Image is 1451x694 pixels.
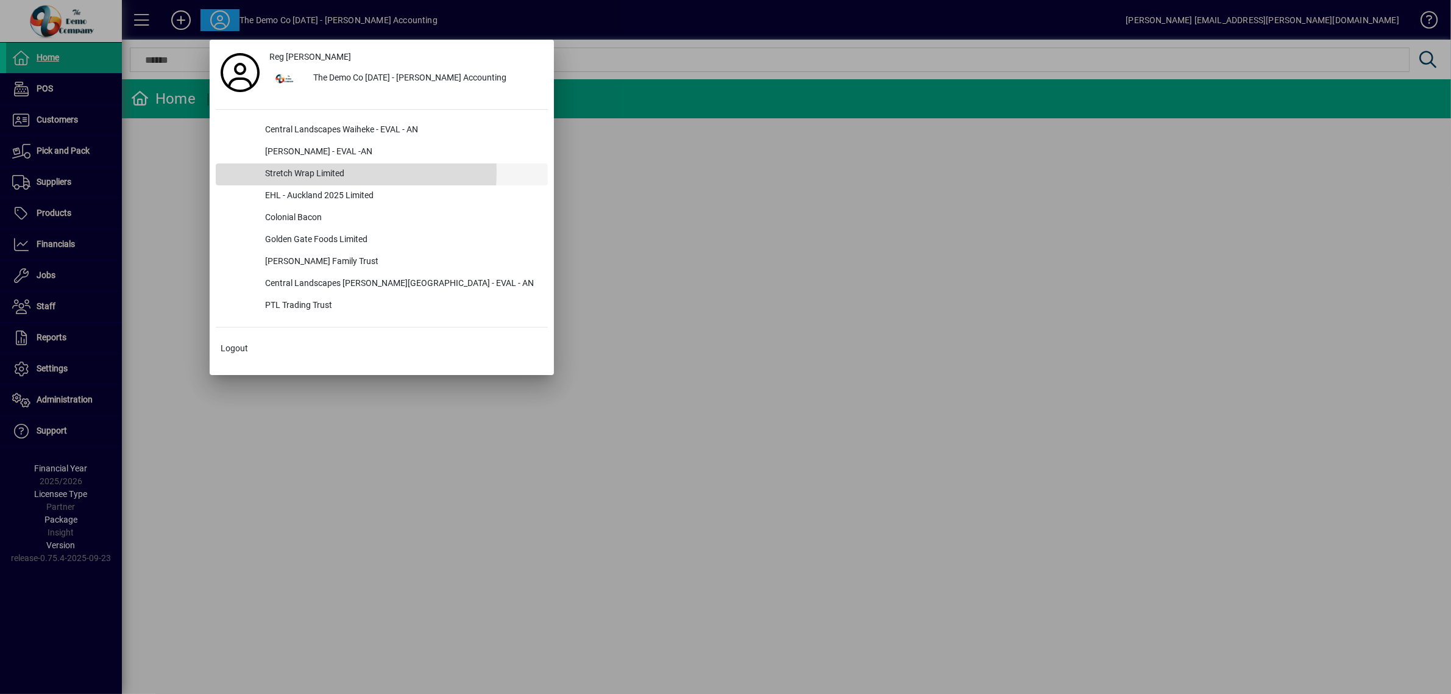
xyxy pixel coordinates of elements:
[216,251,548,273] button: [PERSON_NAME] Family Trust
[216,185,548,207] button: EHL - Auckland 2025 Limited
[255,207,548,229] div: Colonial Bacon
[216,207,548,229] button: Colonial Bacon
[303,68,548,90] div: The Demo Co [DATE] - [PERSON_NAME] Accounting
[216,62,264,84] a: Profile
[216,337,548,359] button: Logout
[216,163,548,185] button: Stretch Wrap Limited
[255,229,548,251] div: Golden Gate Foods Limited
[269,51,351,63] span: Reg [PERSON_NAME]
[216,120,548,141] button: Central Landscapes Waiheke - EVAL - AN
[255,273,548,295] div: Central Landscapes [PERSON_NAME][GEOGRAPHIC_DATA] - EVAL - AN
[216,141,548,163] button: [PERSON_NAME] - EVAL -AN
[264,68,548,90] button: The Demo Co [DATE] - [PERSON_NAME] Accounting
[221,342,248,355] span: Logout
[255,295,548,317] div: PTL Trading Trust
[255,141,548,163] div: [PERSON_NAME] - EVAL -AN
[216,229,548,251] button: Golden Gate Foods Limited
[255,185,548,207] div: EHL - Auckland 2025 Limited
[264,46,548,68] a: Reg [PERSON_NAME]
[255,251,548,273] div: [PERSON_NAME] Family Trust
[216,273,548,295] button: Central Landscapes [PERSON_NAME][GEOGRAPHIC_DATA] - EVAL - AN
[216,295,548,317] button: PTL Trading Trust
[255,120,548,141] div: Central Landscapes Waiheke - EVAL - AN
[255,163,548,185] div: Stretch Wrap Limited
